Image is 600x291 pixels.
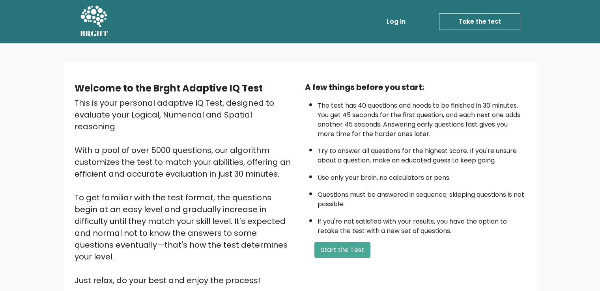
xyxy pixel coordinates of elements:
div: A few things before you start: [305,81,526,93]
button: Start the Test [314,242,370,258]
li: The test has 40 questions and needs to be finished in 30 minutes. You get 45 seconds for the firs... [318,97,526,139]
h5: BRGHT [80,29,108,38]
li: If you're not satisfied with your results, you have the option to retake the test with a new set ... [318,213,526,236]
li: Try to answer all questions for the highest score. If you're unsure about a question, make an edu... [318,142,526,165]
li: Questions must be answered in sequence; skipping questions is not possible. [318,186,526,209]
b: Welcome to the Brght Adaptive IQ Test [75,82,263,95]
a: Take the test [439,13,520,30]
a: Log in [383,14,409,30]
li: Use only your brain, no calculators or pens. [318,169,526,183]
a: BRGHT [80,3,108,40]
div: This is your personal adaptive IQ Test, designed to evaluate your Logical, Numerical and Spatial ... [75,97,295,286]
